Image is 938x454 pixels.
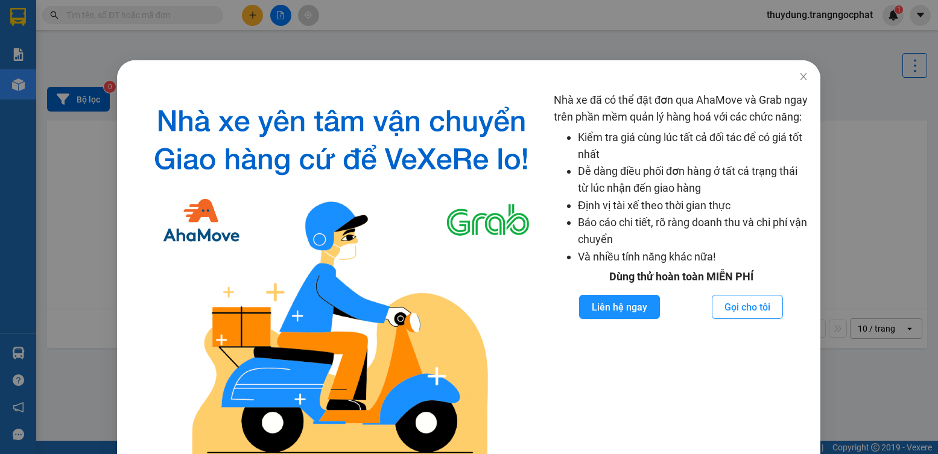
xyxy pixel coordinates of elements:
[554,268,808,285] div: Dùng thử hoàn toàn MIỄN PHÍ
[799,72,809,81] span: close
[578,129,808,163] li: Kiểm tra giá cùng lúc tất cả đối tác để có giá tốt nhất
[592,300,648,315] span: Liên hệ ngay
[724,300,770,315] span: Gọi cho tôi
[578,197,808,214] li: Định vị tài xế theo thời gian thực
[578,248,808,265] li: Và nhiều tính năng khác nữa!
[787,60,821,94] button: Close
[712,295,783,319] button: Gọi cho tôi
[578,214,808,248] li: Báo cáo chi tiết, rõ ràng doanh thu và chi phí vận chuyển
[578,163,808,197] li: Dễ dàng điều phối đơn hàng ở tất cả trạng thái từ lúc nhận đến giao hàng
[580,295,661,319] button: Liên hệ ngay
